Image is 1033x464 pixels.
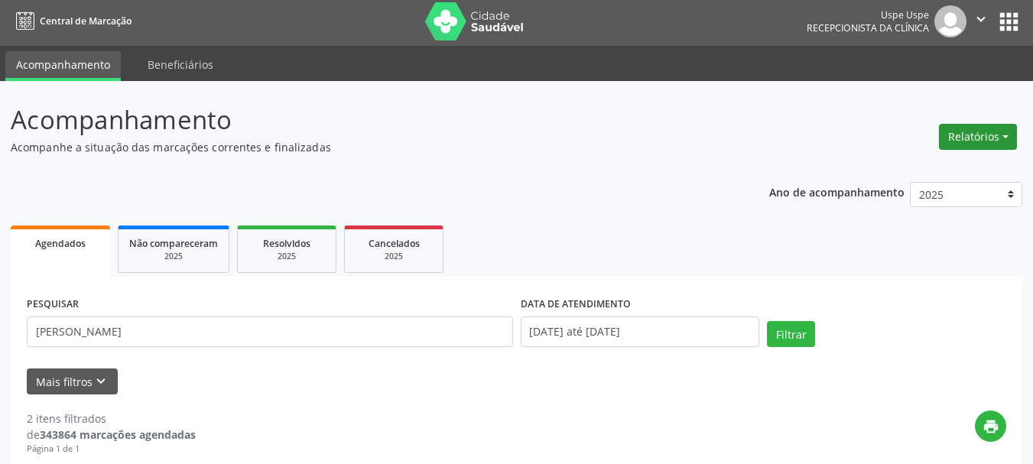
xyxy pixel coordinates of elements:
div: de [27,427,196,443]
span: Central de Marcação [40,15,132,28]
label: PESQUISAR [27,293,79,316]
p: Acompanhe a situação das marcações correntes e finalizadas [11,139,719,155]
button: Mais filtroskeyboard_arrow_down [27,368,118,395]
span: Não compareceram [129,237,218,250]
button: apps [996,8,1022,35]
span: Agendados [35,237,86,250]
div: 2025 [129,251,218,262]
label: DATA DE ATENDIMENTO [521,293,631,316]
button: Filtrar [767,321,815,347]
strong: 343864 marcações agendadas [40,427,196,442]
button: print [975,410,1006,442]
i:  [973,11,989,28]
div: 2025 [356,251,432,262]
p: Ano de acompanhamento [769,182,905,201]
div: Página 1 de 1 [27,443,196,456]
span: Cancelados [369,237,420,250]
input: Nome, código do beneficiário ou CPF [27,316,513,347]
a: Central de Marcação [11,8,132,34]
i: keyboard_arrow_down [93,373,109,390]
img: img [934,5,966,37]
div: 2025 [249,251,325,262]
i: print [983,418,999,435]
span: Resolvidos [263,237,310,250]
button: Relatórios [939,124,1017,150]
button:  [966,5,996,37]
input: Selecione um intervalo [521,316,760,347]
div: Uspe Uspe [807,8,929,21]
span: Recepcionista da clínica [807,21,929,34]
a: Beneficiários [137,51,224,78]
div: 2 itens filtrados [27,410,196,427]
p: Acompanhamento [11,101,719,139]
a: Acompanhamento [5,51,121,81]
